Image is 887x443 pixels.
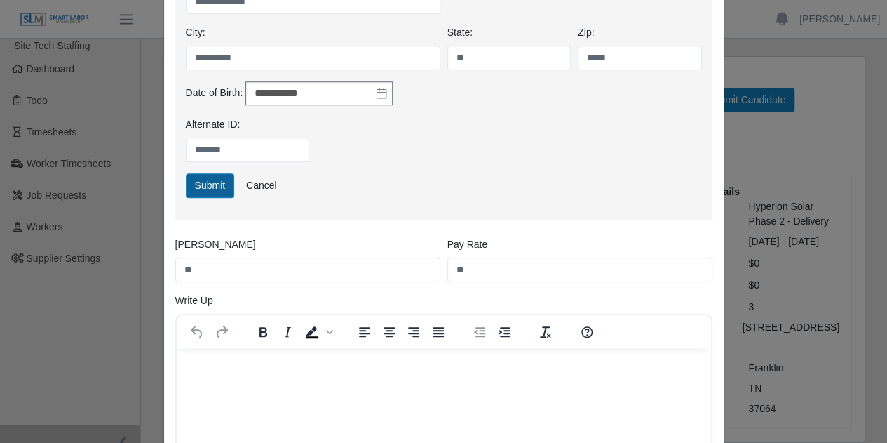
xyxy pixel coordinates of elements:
[402,322,426,342] button: Align right
[11,11,523,27] body: Rich Text Area. Press ALT-0 for help.
[175,293,213,308] label: Write Up
[186,117,241,132] label: Alternate ID:
[186,25,205,40] label: City:
[251,322,275,342] button: Bold
[175,237,256,252] label: [PERSON_NAME]
[426,322,450,342] button: Justify
[276,322,299,342] button: Italic
[534,322,557,342] button: Clear formatting
[210,322,233,342] button: Redo
[237,173,286,198] a: Cancel
[492,322,516,342] button: Increase indent
[186,173,235,198] button: Submit
[447,25,473,40] label: State:
[185,322,209,342] button: Undo
[377,322,401,342] button: Align center
[468,322,492,342] button: Decrease indent
[578,25,594,40] label: Zip:
[186,86,243,100] label: Date of Birth:
[447,237,488,252] label: Pay Rate
[300,322,335,342] div: Background color Black
[353,322,377,342] button: Align left
[575,322,599,342] button: Help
